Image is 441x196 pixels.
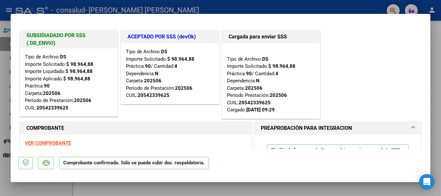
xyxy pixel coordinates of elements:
h1: PREAPROBACIÓN PARA INTEGRACION [261,124,352,132]
strong: $ 98.964,88 [66,68,93,74]
strong: 202506 [175,85,192,91]
strong: DS [262,56,268,62]
strong: 202506 [245,85,262,91]
div: 20542339625 [138,92,169,99]
strong: 202506 [43,90,60,96]
h1: ACEPTADO POR SSS (devOk) [128,33,212,41]
mat-expansion-panel-header: PREAPROBACIÓN PARA INTEGRACION [254,122,421,135]
strong: 202506 [270,92,287,98]
strong: N [256,78,260,84]
p: El afiliado figura en el ultimo padrón que tenemos de la SSS de [267,144,408,169]
strong: 4 [174,63,177,69]
strong: DS [60,54,66,60]
strong: 4 [275,71,278,77]
strong: N [155,71,159,77]
div: 20542339625 [239,99,271,107]
strong: COMPROBANTE [26,125,64,131]
div: Tipo de Archivo: Importe Solicitado: Práctica: / Cantidad: Dependencia: Carpeta: Período Prestaci... [227,48,315,114]
strong: 90 [44,83,50,89]
div: 20542339625 [36,104,68,112]
div: Tipo de Archivo: Importe Solicitado: Importe Liquidado: Importe Aplicado: Práctica: Carpeta: Perí... [25,53,113,111]
strong: 202506 [144,78,161,84]
strong: DS [161,49,167,55]
h1: SUBSIDIADADO POR SSS (.DR_ENVIO) [26,32,111,47]
div: Open Intercom Messenger [419,174,435,190]
strong: [DATE] 09:29 [246,107,275,113]
p: Comprobante confirmado. Sólo se puede subir doc. respaldatoria. [59,157,209,170]
strong: 202506 [74,98,91,103]
strong: $ 98.964,88 [63,76,90,82]
div: Tipo de Archivo: Importe Solicitado: Práctica: / Cantidad: Dependencia: Carpeta: Período de Prest... [126,48,214,99]
strong: $ 98.964,88 [66,61,93,67]
strong: $ 98.964,88 [167,56,194,62]
strong: $ 98.964,88 [268,63,295,69]
strong: 90 [246,71,252,77]
a: VER COMPROBANTE [25,140,71,146]
h1: Cargada para enviar SSS [229,33,313,41]
strong: 90 [145,63,151,69]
